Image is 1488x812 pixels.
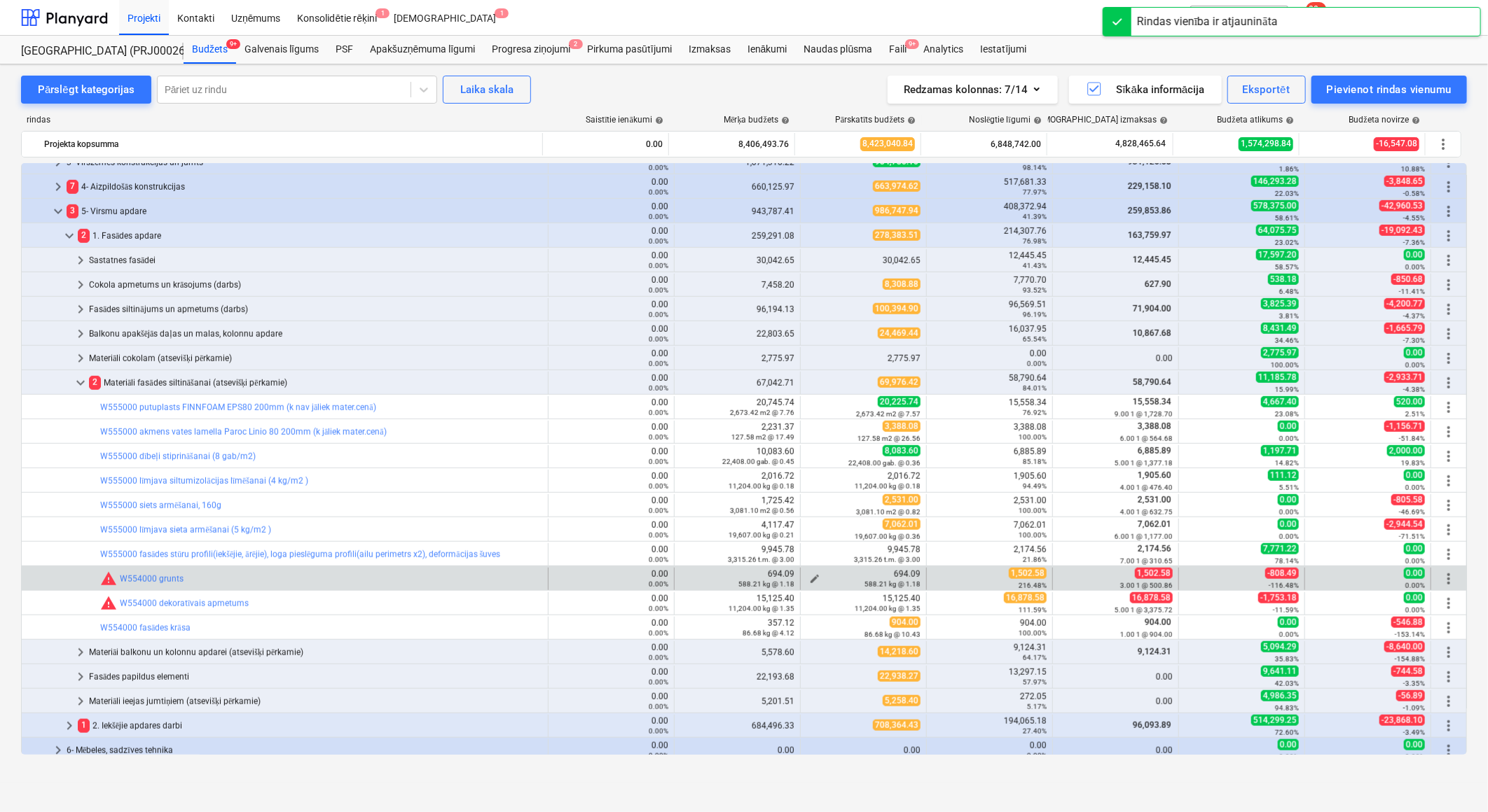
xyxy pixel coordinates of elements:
[1031,115,1168,125] div: [DEMOGRAPHIC_DATA] izmaksas
[1019,433,1047,441] small: 100.00%
[932,373,1047,393] div: 58,790.64
[1404,347,1425,358] span: 0.00
[649,482,668,490] small: 0.00%
[1023,262,1047,269] small: 41.43%
[100,500,221,510] a: W555000 siets armēšanai, 160g
[1023,335,1047,343] small: 65.54%
[1384,372,1425,383] span: -2,933.71
[1440,301,1457,318] span: Vairāk darbību
[72,668,89,685] span: keyboard_arrow_right
[932,349,1047,368] div: 0.00
[89,323,542,345] div: Balkonu apakšējās daļas un malas, kolonnu apdare
[1404,249,1425,260] span: 0.00
[443,76,531,104] button: Laika skala
[1279,312,1299,320] small: 3.81%
[1239,137,1293,150] span: 1,574,298.84
[327,36,361,64] a: PSF
[1403,239,1425,246] small: -7.36%
[1391,274,1425,285] span: -850.68
[915,36,972,64] a: Analytics
[905,39,919,49] span: 9+
[722,458,794,465] small: 22,408.00 gab. @ 0.45
[72,325,89,342] span: keyboard_arrow_right
[1440,448,1457,465] span: Vairāk darbību
[878,396,921,407] span: 20,225.74
[1261,445,1299,456] span: 1,197.71
[778,116,790,125] span: help
[1384,176,1425,187] span: -3,848.65
[873,205,921,216] span: 986,747.94
[460,80,514,99] div: Laika skala
[100,549,500,559] a: W555000 fasādes stūru profili(iekšējie, ārējie), loga pieslēguma profili(ailu perimetrs x2), defo...
[1115,410,1173,418] small: 9.00 1 @ 1,728.70
[680,231,794,241] div: 259,291.08
[50,742,67,759] span: keyboard_arrow_right
[680,447,794,466] div: 10,083.60
[1379,225,1425,236] span: -19,092.43
[1275,263,1299,271] small: 58.57%
[860,137,915,150] span: 8,423,040.84
[1440,472,1457,489] span: Vairāk darbību
[1131,377,1173,387] span: 58,790.64
[1023,409,1047,416] small: 76.92%
[649,262,668,269] small: 0.00%
[1218,115,1294,125] div: Budžeta atlikums
[1278,494,1299,505] span: 0.00
[78,229,90,242] span: 2
[972,36,1035,64] a: Iestatījumi
[1243,80,1290,99] div: Eksportēt
[1278,421,1299,432] span: 0.00
[579,36,680,64] div: Pirkuma pasūtījumi
[883,445,921,456] span: 8,083.60
[649,237,668,245] small: 0.00%
[89,249,542,272] div: Sastatnes fasādei
[729,482,794,490] small: 11,204.00 kg @ 0.18
[873,230,921,241] span: 278,383.51
[1440,546,1457,563] span: Vairāk darbību
[1131,397,1173,407] span: 15,558.34
[1405,263,1425,271] small: 0.00%
[932,226,1047,246] div: 214,307.76
[184,36,236,64] div: Budžets
[72,693,89,710] span: keyboard_arrow_right
[739,36,796,64] a: Ienākumi
[67,204,78,218] span: 3
[1069,76,1222,104] button: Sīkāka informācija
[89,298,542,321] div: Fasādes siltinājums un apmetums (darbs)
[1114,138,1167,150] span: 4,828,465.64
[554,496,668,515] div: 0.00
[904,80,1041,99] div: Redzamas kolonnas : 7/14
[554,226,668,246] div: 0.00
[1418,745,1488,812] iframe: Chat Widget
[89,372,542,394] div: Materiāli fasādes siltināšanai (atsevišķi pērkamie)
[1440,325,1457,342] span: Vairāk darbību
[1440,399,1457,416] span: Vairāk darbību
[932,177,1047,197] div: 517,681.33
[649,213,668,220] small: 0.00%
[495,8,509,18] span: 1
[67,176,542,198] div: 4- Aizpildošās konstrukcijas
[100,451,256,461] a: W555000 dībeļi stiprināšanai (8 gab/m2)
[569,39,583,49] span: 2
[184,36,236,64] a: Budžets9+
[927,133,1041,155] div: 6,848,742.00
[21,76,151,104] button: Pārslēgt kategorijas
[554,373,668,393] div: 0.00
[483,36,579,64] a: Progresa ziņojumi2
[932,398,1047,417] div: 15,558.34
[50,178,67,195] span: keyboard_arrow_right
[1279,435,1299,442] small: 0.00%
[1409,116,1420,125] span: help
[1275,386,1299,393] small: 15.99%
[1283,116,1294,125] span: help
[1136,446,1173,456] span: 6,885.89
[883,279,921,290] span: 8,308.88
[1399,288,1425,295] small: -11.41%
[100,402,376,412] a: W555000 putuplasts FINNFOAM EPS80 200mm (k nav jāliek mater.cenā)
[61,227,78,244] span: keyboard_arrow_down
[1440,178,1457,195] span: Vairāk darbību
[1023,384,1047,392] small: 84.01%
[680,36,739,64] a: Izmaksas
